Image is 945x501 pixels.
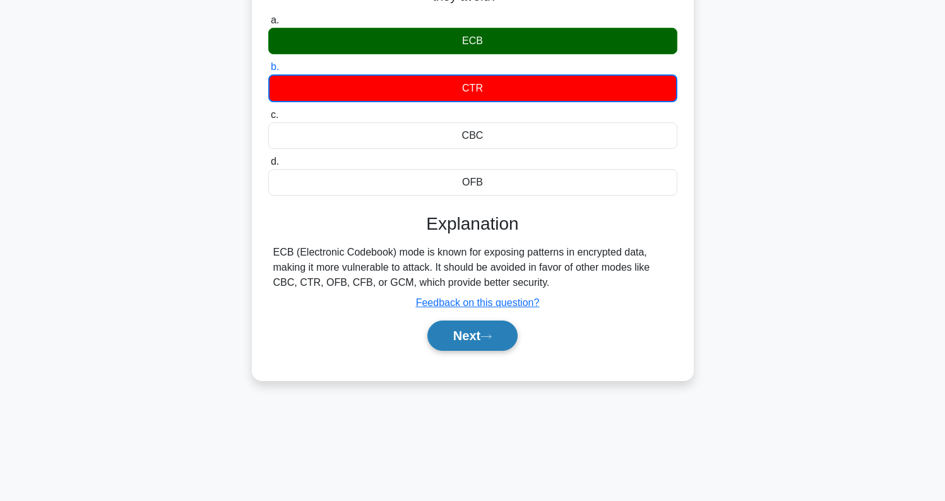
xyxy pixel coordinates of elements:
div: ECB [268,28,677,54]
span: d. [271,156,279,167]
span: c. [271,109,278,120]
h3: Explanation [276,213,670,235]
div: CBC [268,122,677,149]
span: b. [271,61,279,72]
div: CTR [268,74,677,102]
a: Feedback on this question? [416,297,540,308]
button: Next [427,321,518,351]
span: a. [271,15,279,25]
div: OFB [268,169,677,196]
div: ECB (Electronic Codebook) mode is known for exposing patterns in encrypted data, making it more v... [273,245,672,290]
